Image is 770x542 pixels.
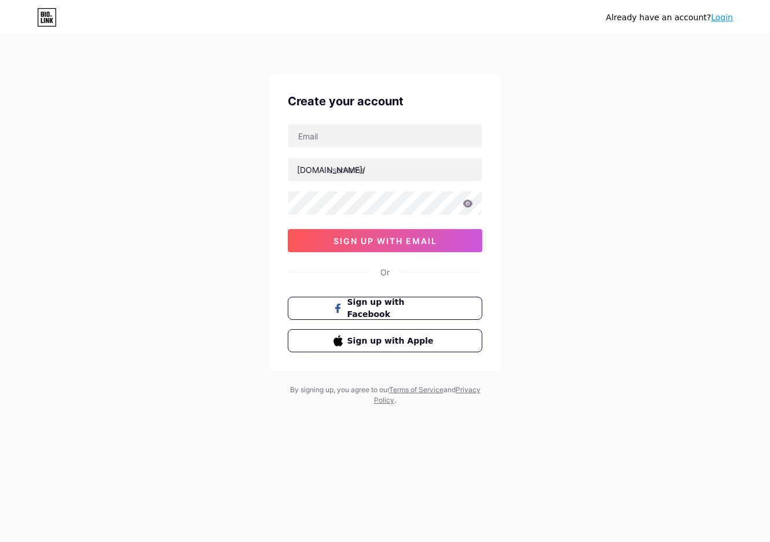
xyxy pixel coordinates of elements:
a: Terms of Service [389,385,443,394]
div: Already have an account? [606,12,733,24]
div: Or [380,266,390,278]
button: sign up with email [288,229,482,252]
button: Sign up with Facebook [288,297,482,320]
span: sign up with email [333,236,437,246]
span: Sign up with Apple [347,335,437,347]
input: username [288,158,482,181]
input: Email [288,124,482,148]
button: Sign up with Apple [288,329,482,352]
span: Sign up with Facebook [347,296,437,320]
div: [DOMAIN_NAME]/ [297,164,365,176]
div: Create your account [288,93,482,110]
div: By signing up, you agree to our and . [287,385,483,405]
a: Login [711,13,733,22]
